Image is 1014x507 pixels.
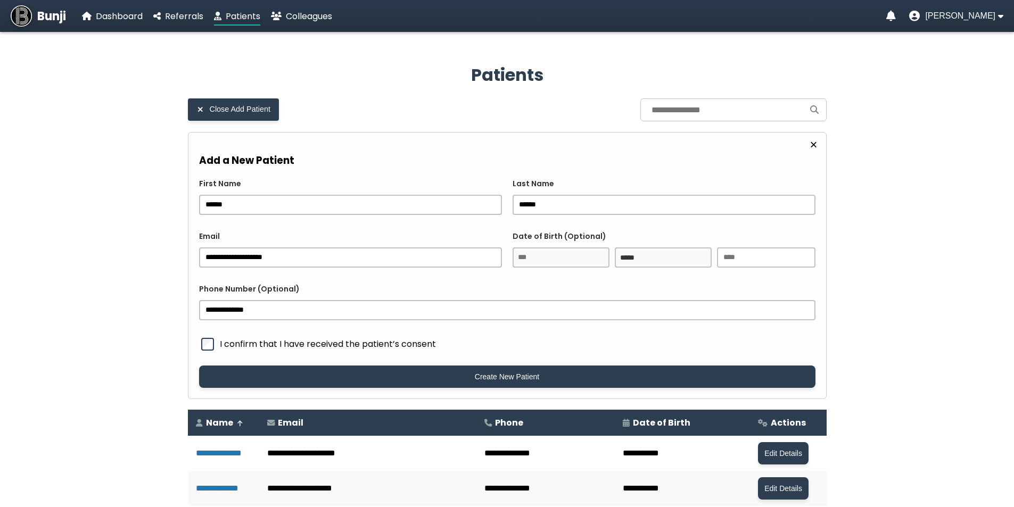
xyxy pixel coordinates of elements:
[210,105,270,114] span: Close Add Patient
[220,337,815,351] span: I confirm that I have received the patient’s consent
[909,11,1003,21] button: User menu
[96,10,143,22] span: Dashboard
[513,178,815,189] label: Last Name
[758,442,809,464] button: Edit
[11,5,66,27] a: Bunji
[199,365,815,388] button: Create New Patient
[199,231,502,242] label: Email
[271,10,332,23] a: Colleagues
[199,153,815,168] h3: Add a New Patient
[199,284,815,295] label: Phone Number (Optional)
[199,178,502,189] label: First Name
[188,98,279,121] button: Close Add Patient
[286,10,332,22] span: Colleagues
[165,10,203,22] span: Referrals
[758,477,809,500] button: Edit
[82,10,143,23] a: Dashboard
[886,11,896,21] a: Notifications
[806,138,820,152] button: Close
[750,410,826,436] th: Actions
[259,410,476,436] th: Email
[925,11,995,21] span: [PERSON_NAME]
[11,5,32,27] img: Bunji Dental Referral Management
[214,10,260,23] a: Patients
[153,10,203,23] a: Referrals
[188,410,259,436] th: Name
[226,10,260,22] span: Patients
[615,410,750,436] th: Date of Birth
[37,7,66,25] span: Bunji
[188,62,827,88] h2: Patients
[476,410,615,436] th: Phone
[513,231,815,242] label: Date of Birth (Optional)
